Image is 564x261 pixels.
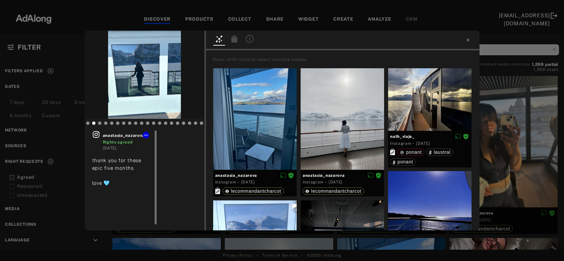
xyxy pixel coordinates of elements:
[365,172,375,179] button: Disable diffusion on this media
[406,149,422,155] span: ponant
[92,157,141,186] span: thank you for these epic five months love 🩵
[231,188,281,194] span: lecommandantcharcot
[305,189,361,193] div: lecommandantcharcot
[108,31,181,119] img: INS_DJqppR-IUXj_1
[390,133,470,139] span: nath_viaje_
[288,173,294,177] span: Rights agreed
[329,180,343,184] time: 2025-05-15T07:49:15.000Z
[238,180,239,185] span: ·
[103,146,117,150] time: 2025-05-15T07:49:15.000Z
[375,173,381,177] span: Rights agreed
[213,56,477,63] div: Press shift+click to select multiple medias
[278,172,288,179] button: Disable diffusion on this media
[531,229,564,261] div: Widget de chat
[429,150,451,154] div: laustral
[434,149,451,155] span: laustral
[390,148,395,155] svg: Exact products linked
[390,140,411,146] div: Instagram
[393,159,413,164] div: ponant
[531,229,564,261] iframe: Chat Widget
[103,132,150,138] span: anastasia_nazarova
[215,179,236,185] div: Instagram
[325,180,327,185] span: ·
[225,189,281,193] div: lecommandantcharcot
[103,140,133,144] span: Rights agreed
[400,150,422,154] div: ponant
[241,180,255,184] time: 2025-05-15T07:49:15.000Z
[215,187,220,194] svg: Exact products linked
[303,172,382,178] span: anastasia_nazarova
[311,188,361,194] span: lecommandantcharcot
[463,134,469,138] span: Rights agreed
[416,141,430,146] time: 2022-11-21T08:36:44.000Z
[453,133,463,140] button: Disable diffusion on this media
[413,141,414,146] span: ·
[397,159,413,164] span: ponant
[303,179,324,185] div: Instagram
[215,172,295,178] span: anastasia_nazarova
